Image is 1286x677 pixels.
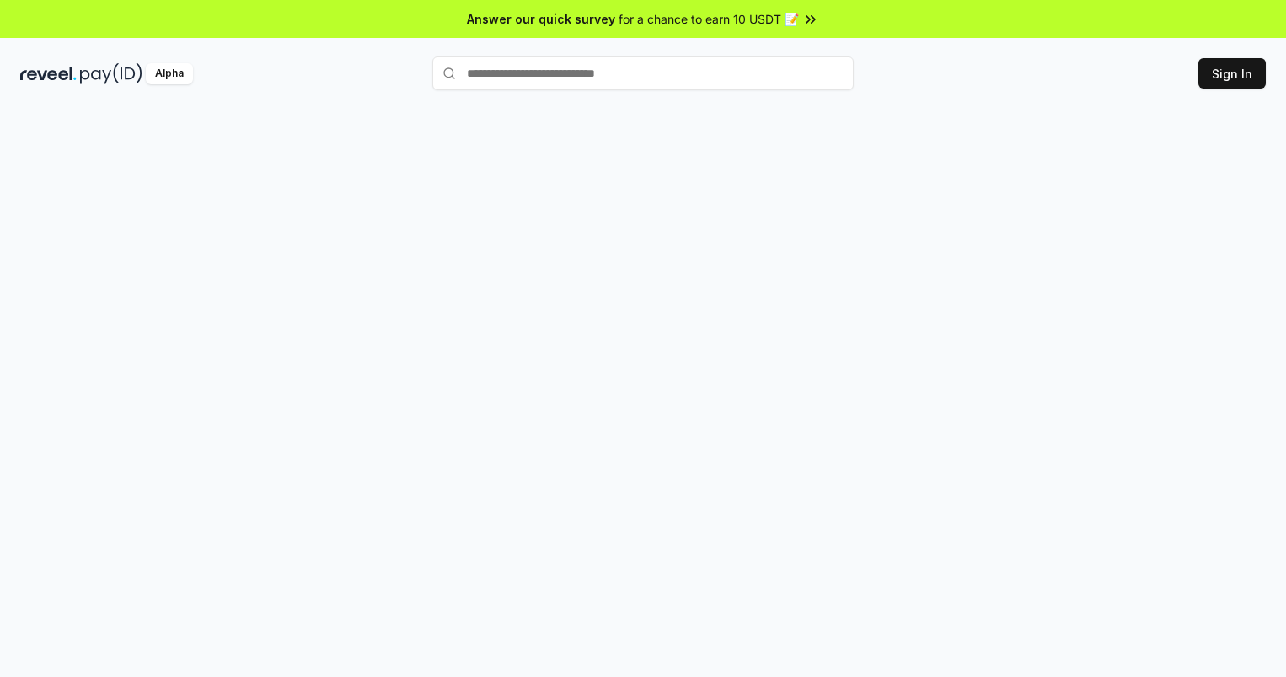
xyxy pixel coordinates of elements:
img: pay_id [80,63,142,84]
img: reveel_dark [20,63,77,84]
button: Sign In [1198,58,1266,89]
span: for a chance to earn 10 USDT 📝 [619,10,799,28]
div: Alpha [146,63,193,84]
span: Answer our quick survey [467,10,615,28]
